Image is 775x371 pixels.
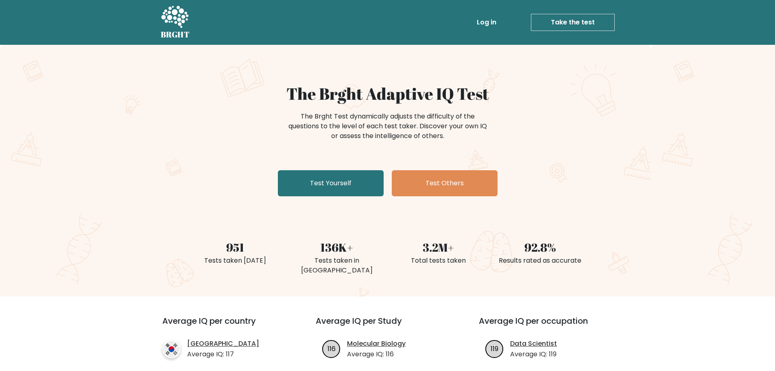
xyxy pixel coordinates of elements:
[316,316,459,336] h3: Average IQ per Study
[494,256,586,266] div: Results rated as accurate
[347,349,406,359] p: Average IQ: 116
[291,239,383,256] div: 136K+
[392,170,498,196] a: Test Others
[491,344,498,353] text: 119
[189,84,586,103] h1: The Brght Adaptive IQ Test
[494,239,586,256] div: 92.8%
[162,316,286,336] h3: Average IQ per country
[162,340,181,358] img: country
[479,316,622,336] h3: Average IQ per occupation
[510,339,557,349] a: Data Scientist
[187,339,259,349] a: [GEOGRAPHIC_DATA]
[347,339,406,349] a: Molecular Biology
[161,3,190,42] a: BRGHT
[189,239,281,256] div: 951
[278,170,384,196] a: Test Yourself
[393,256,485,266] div: Total tests taken
[393,239,485,256] div: 3.2M+
[510,349,557,359] p: Average IQ: 119
[531,14,615,31] a: Take the test
[161,30,190,40] h5: BRGHT
[187,349,259,359] p: Average IQ: 117
[286,112,489,141] div: The Brght Test dynamically adjusts the difficulty of the questions to the level of each test take...
[327,344,336,353] text: 116
[474,14,500,31] a: Log in
[291,256,383,275] div: Tests taken in [GEOGRAPHIC_DATA]
[189,256,281,266] div: Tests taken [DATE]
